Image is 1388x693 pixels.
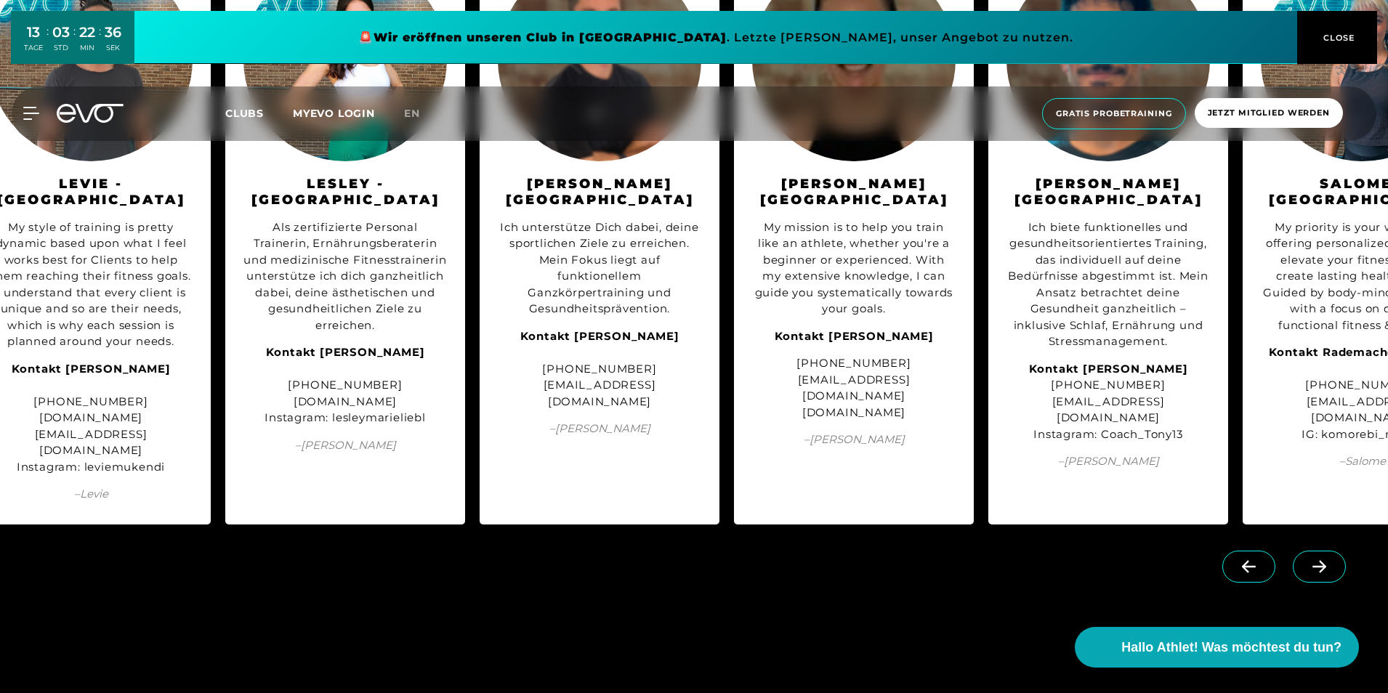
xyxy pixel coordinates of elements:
[1190,98,1347,129] a: Jetzt Mitglied werden
[404,107,420,120] span: en
[105,22,121,43] div: 36
[105,43,121,53] div: SEK
[266,345,425,359] strong: Kontakt [PERSON_NAME]
[225,107,264,120] span: Clubs
[225,106,293,120] a: Clubs
[498,421,701,437] span: – [PERSON_NAME]
[52,43,70,53] div: STD
[1006,176,1210,208] h3: [PERSON_NAME][GEOGRAPHIC_DATA]
[1320,31,1355,44] span: CLOSE
[404,105,437,122] a: en
[99,23,101,62] div: :
[1297,11,1377,64] button: CLOSE
[24,22,43,43] div: 13
[498,219,701,317] div: Ich unterstütze Dich dabei, deine sportlichen Ziele zu erreichen. Mein Fokus liegt auf funktionel...
[1006,453,1210,470] span: – [PERSON_NAME]
[498,176,701,208] h3: [PERSON_NAME][GEOGRAPHIC_DATA]
[1038,98,1190,129] a: Gratis Probetraining
[1075,627,1359,668] button: Hallo Athlet! Was möchtest du tun?
[1029,362,1188,376] strong: Kontakt [PERSON_NAME]
[752,176,956,208] h3: [PERSON_NAME][GEOGRAPHIC_DATA]
[1121,638,1341,657] span: Hallo Athlet! Was möchtest du tun?
[243,176,447,208] h3: Lesley - [GEOGRAPHIC_DATA]
[79,43,95,53] div: MIN
[293,107,375,120] a: MYEVO LOGIN
[243,344,447,426] div: [PHONE_NUMBER] [DOMAIN_NAME] Instagram: lesleymarieliebl
[79,22,95,43] div: 22
[1006,219,1210,350] div: Ich biete funktionelles und gesundheitsorientiertes Training, das individuell auf deine Bedürfnis...
[47,23,49,62] div: :
[1208,107,1330,119] span: Jetzt Mitglied werden
[752,355,956,421] div: [PHONE_NUMBER] [EMAIL_ADDRESS][DOMAIN_NAME] [DOMAIN_NAME]
[1006,361,1210,443] div: [PHONE_NUMBER] [EMAIL_ADDRESS][DOMAIN_NAME] Instagram: Coach_Tony13
[1056,108,1172,120] span: Gratis Probetraining
[12,362,171,376] strong: Kontakt [PERSON_NAME]
[775,329,934,343] strong: Kontakt [PERSON_NAME]
[243,219,447,334] div: Als zertifizierte Personal Trainerin, Ernährungsberaterin und medizinische Fitnesstrainerin unter...
[498,328,701,410] div: [PHONE_NUMBER] [EMAIL_ADDRESS][DOMAIN_NAME]
[520,329,679,343] strong: Kontakt [PERSON_NAME]
[73,23,76,62] div: :
[52,22,70,43] div: 03
[752,219,956,317] div: My mission is to help you train like an athlete, whether you're a beginner or experienced. With m...
[24,43,43,53] div: TAGE
[243,437,447,454] span: – [PERSON_NAME]
[752,431,956,448] span: – [PERSON_NAME]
